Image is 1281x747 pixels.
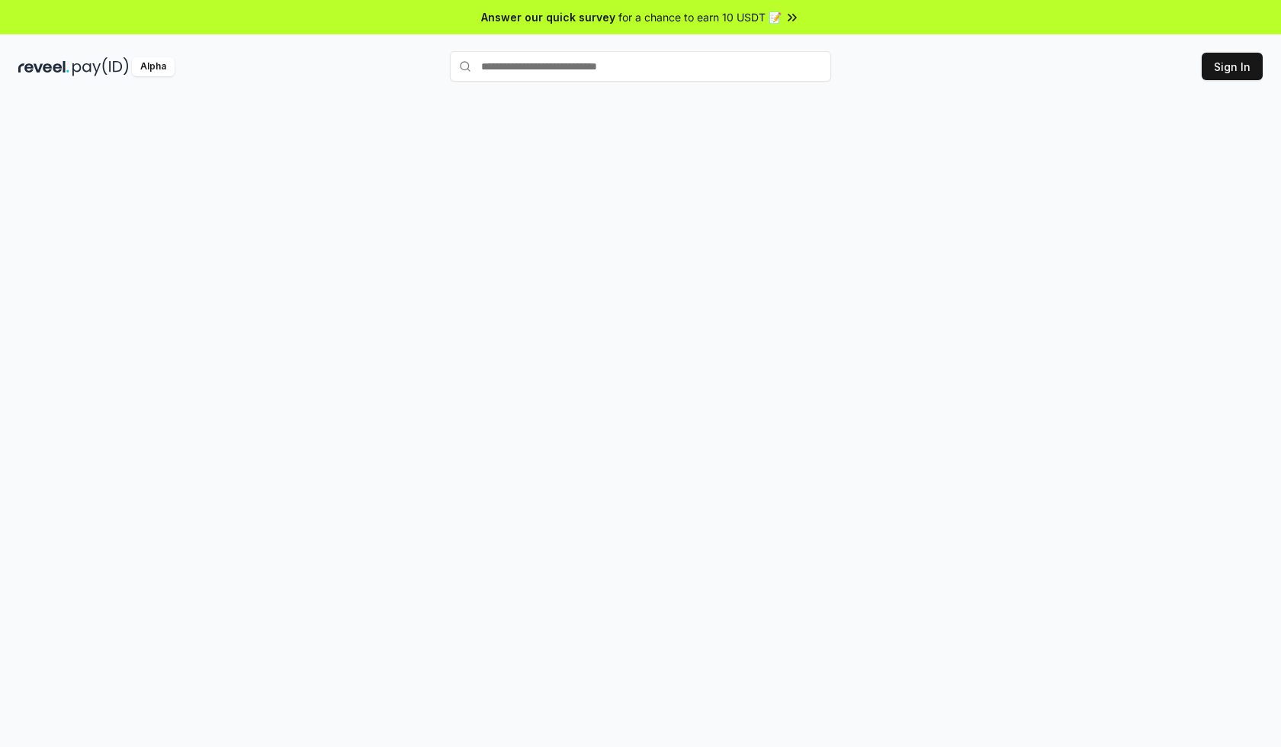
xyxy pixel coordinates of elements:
[618,9,782,25] span: for a chance to earn 10 USDT 📝
[18,57,69,76] img: reveel_dark
[481,9,615,25] span: Answer our quick survey
[132,57,175,76] div: Alpha
[1202,53,1263,80] button: Sign In
[72,57,129,76] img: pay_id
